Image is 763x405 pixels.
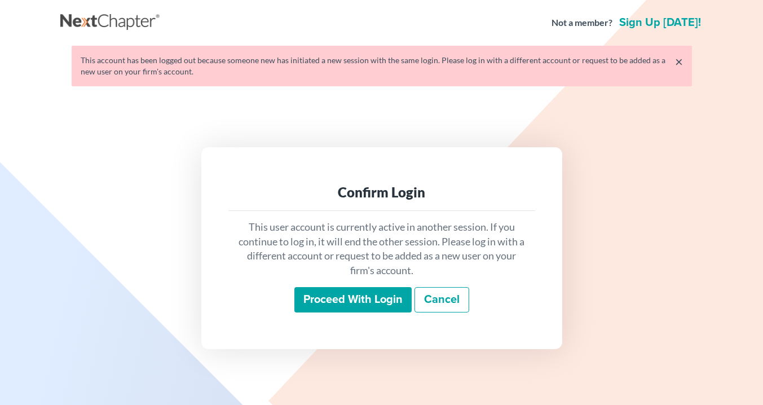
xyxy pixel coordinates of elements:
div: Confirm Login [237,183,526,201]
strong: Not a member? [552,16,612,29]
a: Cancel [414,287,469,313]
p: This user account is currently active in another session. If you continue to log in, it will end ... [237,220,526,278]
a: Sign up [DATE]! [617,17,703,28]
input: Proceed with login [294,287,412,313]
a: × [675,55,683,68]
div: This account has been logged out because someone new has initiated a new session with the same lo... [81,55,683,77]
